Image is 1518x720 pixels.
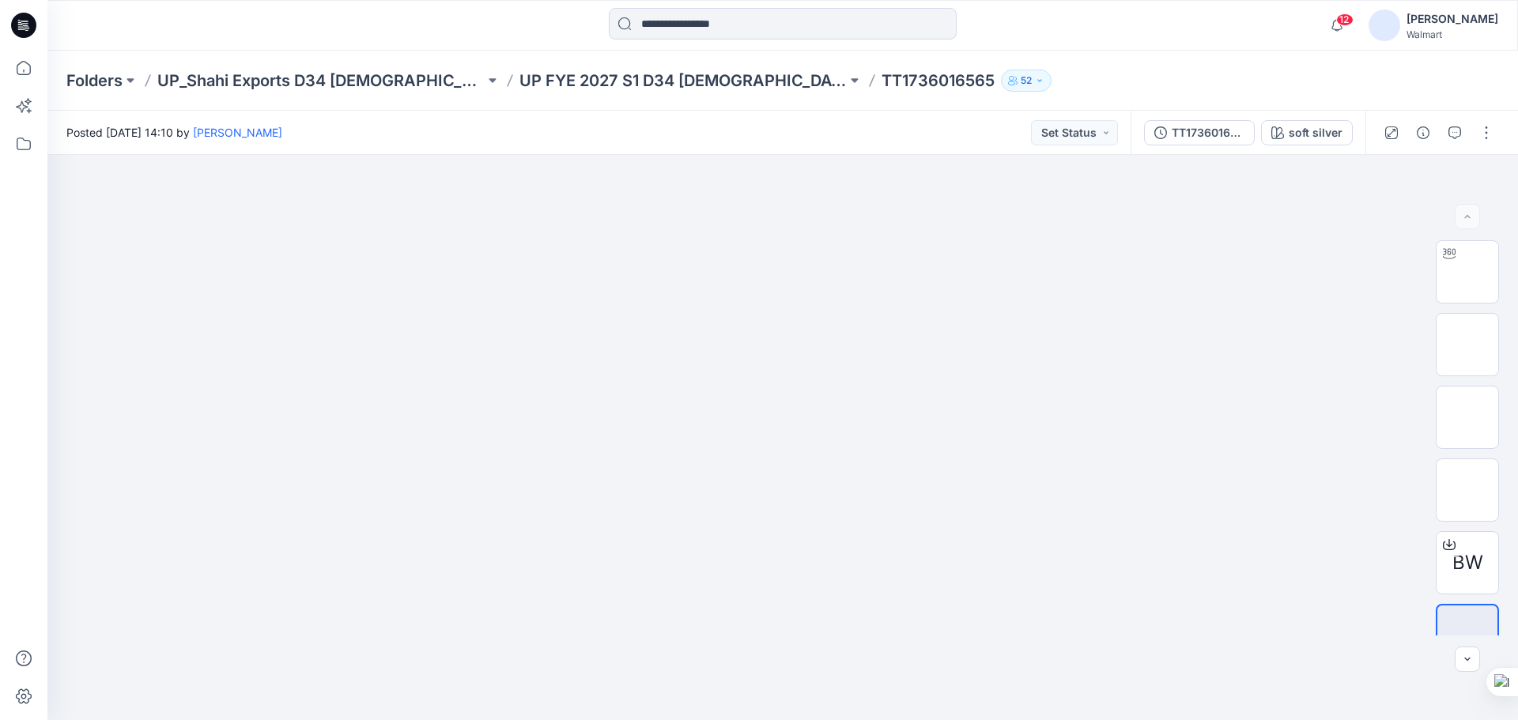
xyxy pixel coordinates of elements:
p: TT1736016565 [882,70,995,92]
div: TT1736016565 [[DATE]] REVISED (UPLOAD [1172,124,1244,141]
button: soft silver [1261,120,1353,145]
a: UP FYE 2027 S1 D34 [DEMOGRAPHIC_DATA] Woven Tops [519,70,847,92]
button: TT1736016565 [[DATE]] REVISED (UPLOAD [1144,120,1255,145]
a: Folders [66,70,123,92]
div: soft silver [1289,124,1342,141]
span: Posted [DATE] 14:10 by [66,124,282,141]
span: 12 [1336,13,1354,26]
p: 52 [1021,72,1032,89]
span: BW [1452,548,1483,577]
a: UP_Shahi Exports D34 [DEMOGRAPHIC_DATA] Tops [157,70,485,92]
a: [PERSON_NAME] [193,126,282,139]
div: [PERSON_NAME] [1407,9,1498,28]
button: 52 [1001,70,1052,92]
img: avatar [1369,9,1400,41]
div: Walmart [1407,28,1498,40]
button: Details [1410,120,1436,145]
